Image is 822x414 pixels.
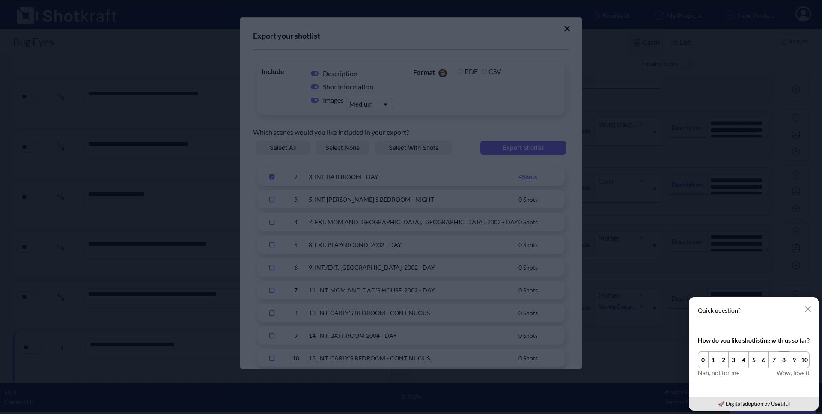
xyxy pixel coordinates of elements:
[698,306,810,315] p: Quick question?
[698,351,709,368] button: 0
[789,351,800,368] button: 9
[6,5,79,15] div: Online
[698,336,810,345] div: How do you like shotlisting with us so far?
[759,351,769,368] button: 6
[779,351,789,368] button: 8
[739,351,749,368] button: 4
[768,351,779,368] button: 7
[698,368,739,377] span: Nah, not for me
[728,351,739,368] button: 3
[777,368,810,377] span: Wow, love it
[708,351,719,368] button: 1
[718,400,790,407] a: 🚀 Digital adoption by Usetiful
[718,351,729,368] button: 2
[748,351,759,368] button: 5
[799,351,810,368] button: 10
